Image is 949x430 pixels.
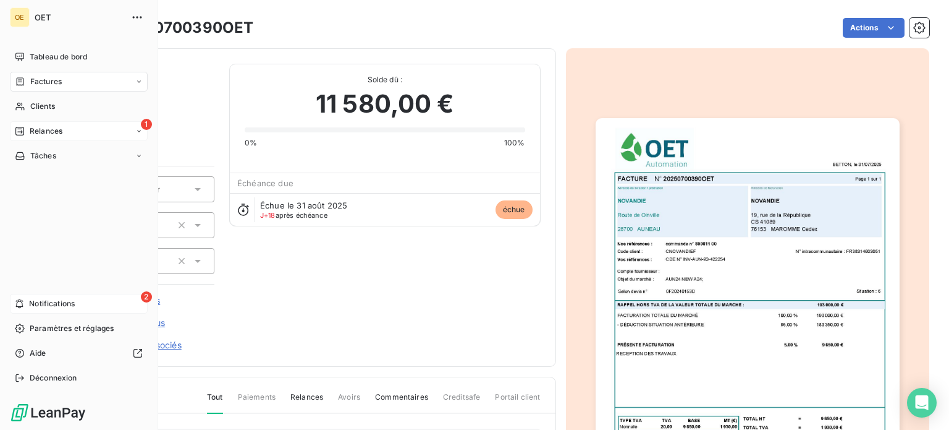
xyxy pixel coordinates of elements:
[907,388,937,418] div: Open Intercom Messenger
[238,392,276,413] span: Paiements
[30,51,87,62] span: Tableau de bord
[29,298,75,309] span: Notifications
[30,76,62,87] span: Factures
[290,392,323,413] span: Relances
[10,403,86,423] img: Logo LeanPay
[207,392,223,414] span: Tout
[495,392,540,413] span: Portail client
[30,101,55,112] span: Clients
[338,392,360,413] span: Avoirs
[30,150,56,161] span: Tâches
[141,119,152,130] span: 1
[496,200,533,219] span: échue
[843,18,905,38] button: Actions
[316,85,454,123] span: 11 580,00 €
[375,392,428,413] span: Commentaires
[245,74,525,85] span: Solde dû :
[141,291,152,303] span: 2
[237,178,293,188] span: Échéance due
[30,372,77,384] span: Déconnexion
[260,212,327,219] span: après échéance
[260,200,347,210] span: Échue le 31 août 2025
[504,137,525,148] span: 100%
[30,126,62,137] span: Relances
[116,17,253,39] h3: 20250700390OET
[245,137,257,148] span: 0%
[10,7,30,27] div: OE
[30,323,114,334] span: Paramètres et réglages
[443,392,481,413] span: Creditsafe
[30,348,46,359] span: Aide
[10,343,148,363] a: Aide
[35,12,124,22] span: OET
[260,211,276,220] span: J+18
